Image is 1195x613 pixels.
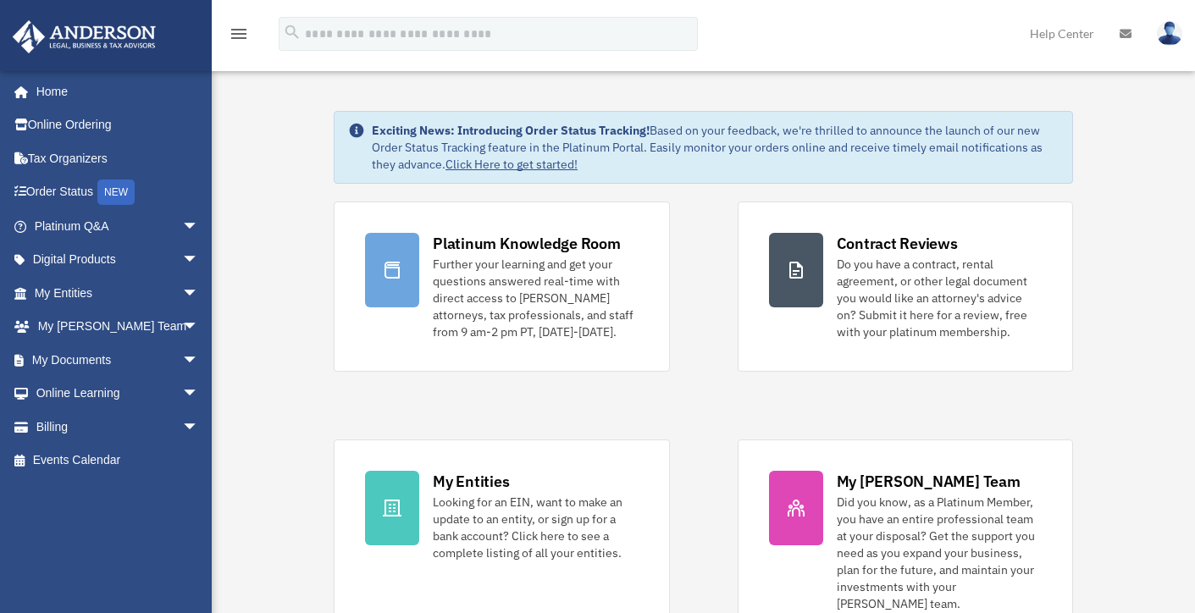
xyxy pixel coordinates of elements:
div: Platinum Knowledge Room [433,233,621,254]
a: My [PERSON_NAME] Teamarrow_drop_down [12,310,224,344]
div: Looking for an EIN, want to make an update to an entity, or sign up for a bank account? Click her... [433,494,638,561]
div: Contract Reviews [837,233,958,254]
img: User Pic [1157,21,1182,46]
div: Further your learning and get your questions answered real-time with direct access to [PERSON_NAM... [433,256,638,340]
i: search [283,23,302,41]
a: Digital Productsarrow_drop_down [12,243,224,277]
i: menu [229,24,249,44]
span: arrow_drop_down [182,310,216,345]
div: Do you have a contract, rental agreement, or other legal document you would like an attorney's ad... [837,256,1042,340]
a: Home [12,75,216,108]
span: arrow_drop_down [182,343,216,378]
a: Click Here to get started! [445,157,578,172]
a: menu [229,30,249,44]
div: NEW [97,179,135,205]
a: My Entitiesarrow_drop_down [12,276,224,310]
a: Billingarrow_drop_down [12,410,224,444]
div: Based on your feedback, we're thrilled to announce the launch of our new Order Status Tracking fe... [372,122,1059,173]
a: Online Ordering [12,108,224,142]
span: arrow_drop_down [182,209,216,244]
div: My Entities [433,471,509,492]
a: Tax Organizers [12,141,224,175]
span: arrow_drop_down [182,276,216,311]
a: Events Calendar [12,444,224,478]
a: Order StatusNEW [12,175,224,210]
div: Did you know, as a Platinum Member, you have an entire professional team at your disposal? Get th... [837,494,1042,612]
span: arrow_drop_down [182,243,216,278]
a: My Documentsarrow_drop_down [12,343,224,377]
a: Platinum Knowledge Room Further your learning and get your questions answered real-time with dire... [334,202,669,372]
img: Anderson Advisors Platinum Portal [8,20,161,53]
strong: Exciting News: Introducing Order Status Tracking! [372,123,650,138]
span: arrow_drop_down [182,410,216,445]
a: Contract Reviews Do you have a contract, rental agreement, or other legal document you would like... [738,202,1073,372]
div: My [PERSON_NAME] Team [837,471,1021,492]
a: Online Learningarrow_drop_down [12,377,224,411]
a: Platinum Q&Aarrow_drop_down [12,209,224,243]
span: arrow_drop_down [182,377,216,411]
